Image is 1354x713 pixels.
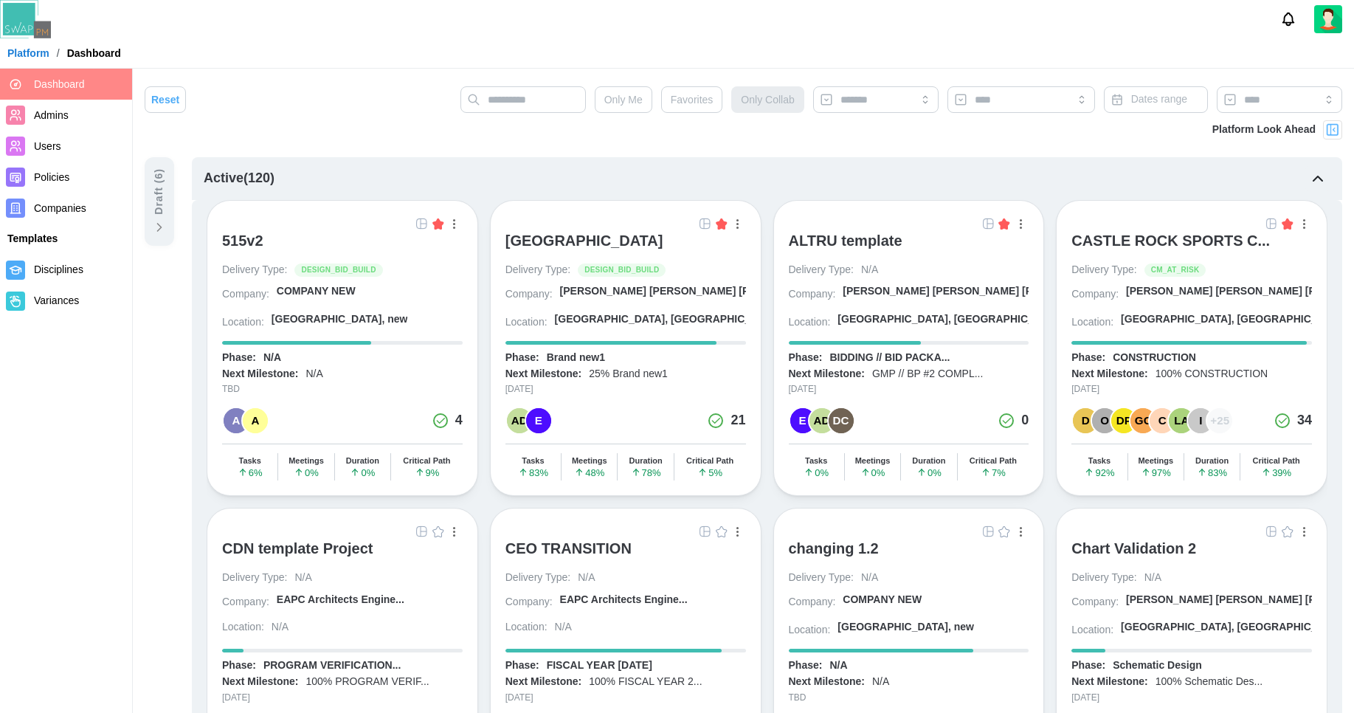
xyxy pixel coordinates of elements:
div: Location: [1071,623,1113,638]
div: Company: [1071,287,1119,302]
div: Location: [1071,315,1113,330]
div: Delivery Type: [1071,571,1136,585]
div: [DATE] [1071,382,1312,396]
a: EAPC Architects Engine... [560,593,746,613]
span: 48 % [574,467,604,478]
div: [DATE] [1071,691,1312,705]
a: EAPC Architects Engine... [277,593,463,613]
div: [DATE] [505,691,746,705]
div: Meetings [855,456,891,466]
span: 39 % [1261,467,1291,478]
div: CASTLE ROCK SPORTS C... [1071,232,1270,249]
div: Company: [505,287,553,302]
div: Platform Look Ahead [1212,122,1316,138]
div: 100% PROGRAM VERIF... [305,675,429,689]
div: Delivery Type: [222,571,287,585]
a: [PERSON_NAME] [PERSON_NAME] [PERSON_NAME] A... [1126,284,1312,304]
div: BIDDING // BID PACKA... [829,351,950,365]
div: Location: [505,620,548,635]
span: Policies [34,171,69,183]
div: O [1092,408,1117,433]
a: Open Project Grid [980,216,996,232]
div: 21 [730,410,745,431]
div: N/A [263,351,281,365]
button: Reset [145,86,186,113]
div: Delivery Type: [505,263,570,278]
div: Company: [505,595,553,610]
div: Delivery Type: [789,263,854,278]
div: CONSTRUCTION [1113,351,1196,365]
a: Open Project Grid [697,523,714,540]
div: Next Milestone: [505,367,581,382]
span: Favorites [671,87,714,112]
div: I [1188,408,1213,433]
img: Filled Star [432,218,444,230]
span: 0 % [860,467,885,478]
div: N/A [1144,571,1161,585]
span: 92 % [1084,467,1114,478]
div: N/A [861,263,878,278]
a: CASTLE ROCK SPORTS C... [1071,232,1312,263]
div: Next Milestone: [222,675,298,689]
div: Location: [789,315,831,330]
a: 515v2 [222,232,463,263]
span: 5 % [697,467,722,478]
a: Open Project Grid [1263,523,1279,540]
span: 0 % [294,467,319,478]
div: Brand new1 [547,351,605,365]
a: [GEOGRAPHIC_DATA] [505,232,746,263]
div: [GEOGRAPHIC_DATA], [GEOGRAPHIC_DATA] [837,312,1064,327]
div: 515v2 [222,232,263,249]
div: Location: [222,315,264,330]
div: [PERSON_NAME] [PERSON_NAME] [PERSON_NAME] A... [560,284,844,299]
a: Zulqarnain Khalil [1314,5,1342,33]
div: AD [809,408,835,433]
img: Grid Icon [982,218,994,230]
button: Empty Star [996,523,1012,540]
div: C [1150,408,1175,433]
img: Empty Star [432,526,444,537]
div: CDN template Project [222,540,373,557]
div: Phase: [1071,351,1105,365]
span: DESIGN_BID_BUILD [584,264,659,276]
div: Phase: [505,351,539,365]
div: 4 [455,410,463,431]
div: COMPANY NEW [277,284,356,299]
span: 0 % [350,467,375,478]
a: Open Project Grid [414,216,430,232]
div: Delivery Type: [1071,263,1136,278]
button: Only Me [595,86,652,113]
img: Grid Icon [700,526,711,537]
span: Dates range [1131,93,1187,105]
div: N/A [305,367,322,382]
span: 83 % [1197,467,1227,478]
div: N/A [294,571,311,585]
img: Grid Icon [416,218,428,230]
div: Meetings [1138,456,1173,466]
span: Dashboard [34,78,85,90]
div: Critical Path [686,456,733,466]
div: Tasks [522,456,544,466]
span: 83 % [518,467,548,478]
div: Company: [789,287,836,302]
div: E [526,408,551,433]
div: N/A [578,571,595,585]
img: Filled Star [716,218,728,230]
div: Company: [789,595,836,610]
span: 9 % [415,467,440,478]
div: Location: [222,620,264,635]
a: changing 1.2 [789,540,1029,571]
div: LA [1169,408,1194,433]
div: PROGRAM VERIFICATION... [263,658,401,673]
div: Tasks [805,456,827,466]
button: Empty Star [430,523,446,540]
div: [GEOGRAPHIC_DATA] [505,232,663,249]
div: N/A [272,620,289,635]
img: Grid Icon [700,218,711,230]
div: [GEOGRAPHIC_DATA], [GEOGRAPHIC_DATA] [555,312,781,327]
img: Grid Icon [1265,218,1277,230]
div: DP [1111,408,1136,433]
div: N/A [872,675,889,689]
div: Phase: [789,351,823,365]
div: COMPANY NEW [843,593,922,607]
